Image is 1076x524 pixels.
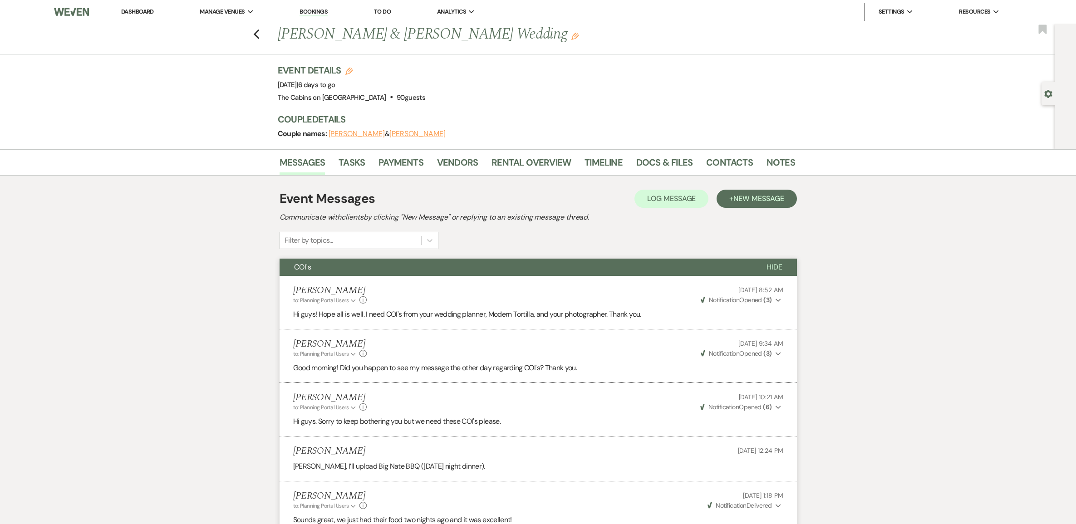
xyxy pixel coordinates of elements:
button: Hide [752,259,797,276]
button: +New Message [717,190,796,208]
h1: Event Messages [280,189,375,208]
button: [PERSON_NAME] [389,130,446,137]
h2: Communicate with clients by clicking "New Message" or replying to an existing message thread. [280,212,797,223]
h5: [PERSON_NAME] [293,285,367,296]
p: Hi guys. Sorry to keep bothering you but we need these COI's please. [293,416,783,427]
h5: [PERSON_NAME] [293,338,367,350]
a: Docs & Files [636,155,693,175]
span: Opened [701,349,772,357]
span: Notification [709,349,739,357]
span: 90 guests [397,93,425,102]
span: [DATE] [278,80,335,89]
span: 6 days to go [298,80,335,89]
strong: ( 6 ) [763,403,771,411]
span: Analytics [437,7,466,16]
span: Log Message [647,194,696,203]
span: to: Planning Portal Users [293,297,349,304]
span: [DATE] 8:52 AM [738,286,783,294]
a: Notes [766,155,795,175]
span: Opened [701,296,772,304]
button: Log Message [634,190,708,208]
p: Good morning! Did you happen to see my message the other day regarding COI's? Thank you. [293,362,783,374]
span: COI's [294,262,311,272]
span: | [297,80,335,89]
span: New Message [733,194,784,203]
p: [PERSON_NAME], I’ll upload Big Nate BBQ ([DATE] night dinner). [293,460,783,472]
button: to: Planning Portal Users [293,403,358,411]
span: The Cabins on [GEOGRAPHIC_DATA] [278,93,386,102]
span: Delivered [708,501,772,509]
a: To Do [374,8,391,15]
button: to: Planning Portal Users [293,350,358,358]
h5: [PERSON_NAME] [293,446,365,457]
span: Opened [700,403,772,411]
button: [PERSON_NAME] [329,130,385,137]
strong: ( 3 ) [763,296,771,304]
span: to: Planning Portal Users [293,502,349,509]
button: Open lead details [1044,89,1052,98]
span: [DATE] 1:18 PM [743,491,783,500]
a: Timeline [585,155,623,175]
button: NotificationOpened (3) [699,349,783,358]
a: Rental Overview [491,155,571,175]
a: Payments [378,155,423,175]
p: Hi guys! Hope all is well. I need COI's from your wedding planner, Modern Tortilla, and your phot... [293,309,783,320]
button: to: Planning Portal Users [293,502,358,510]
span: Resources [959,7,990,16]
span: to: Planning Portal Users [293,350,349,357]
span: Notification [708,403,739,411]
a: Vendors [437,155,478,175]
span: & [329,129,446,138]
span: Notification [716,501,746,509]
span: to: Planning Portal Users [293,404,349,411]
span: Couple names: [278,129,329,138]
img: Weven Logo [54,2,89,21]
h3: Event Details [278,64,425,77]
a: Messages [280,155,325,175]
span: Notification [709,296,739,304]
span: Manage Venues [200,7,245,16]
span: Hide [766,262,782,272]
span: [DATE] 9:34 AM [738,339,783,348]
h1: [PERSON_NAME] & [PERSON_NAME] Wedding [278,24,684,45]
a: Bookings [300,8,328,16]
button: to: Planning Portal Users [293,296,358,304]
span: Settings [879,7,904,16]
span: [DATE] 10:21 AM [739,393,783,401]
h5: [PERSON_NAME] [293,490,367,502]
button: Edit [571,32,579,40]
button: COI's [280,259,752,276]
button: NotificationOpened (6) [699,402,783,412]
h3: Couple Details [278,113,786,126]
a: Contacts [706,155,753,175]
h5: [PERSON_NAME] [293,392,367,403]
a: Dashboard [121,8,154,15]
span: [DATE] 12:24 PM [738,446,783,455]
button: NotificationOpened (3) [699,295,783,305]
button: NotificationDelivered [706,501,783,510]
strong: ( 3 ) [763,349,771,357]
a: Tasks [339,155,365,175]
div: Filter by topics... [285,235,333,246]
